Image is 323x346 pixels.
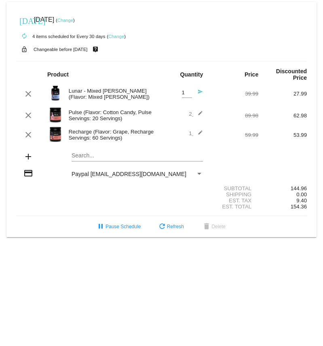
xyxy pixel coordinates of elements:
mat-icon: edit [193,130,203,140]
strong: Product [47,71,69,78]
mat-icon: send [193,89,203,99]
span: 9.40 [296,197,307,204]
mat-icon: refresh [157,222,167,232]
div: Pulse (Flavor: Cotton Candy, Pulse Servings: 20 Servings) [65,109,162,121]
input: Quantity [182,90,192,96]
div: 144.96 [258,185,307,191]
mat-icon: edit [193,110,203,120]
div: Recharge (Flavor: Grape, Recharge Servings: 60 Servings) [65,129,162,141]
mat-icon: delete [202,222,211,232]
div: Shipping [210,191,258,197]
div: 39.99 [210,91,258,97]
mat-icon: pause [96,222,106,232]
small: ( ) [56,18,75,23]
mat-icon: clear [23,130,33,140]
mat-icon: live_help [91,44,100,55]
div: Est. Total [210,204,258,210]
button: Refresh [151,219,190,234]
span: 0.00 [296,191,307,197]
span: 1 [189,130,203,136]
div: Est. Tax [210,197,258,204]
span: 154.36 [291,204,307,210]
input: Search... [72,153,203,159]
mat-icon: clear [23,89,33,99]
mat-icon: clear [23,110,33,120]
div: Subtotal [210,185,258,191]
span: Delete [202,224,226,229]
div: 89.98 [210,113,258,119]
div: 27.99 [258,91,307,97]
span: Pause Schedule [96,224,141,229]
div: 62.98 [258,113,307,119]
div: 53.99 [258,132,307,138]
small: 4 items scheduled for Every 30 days [16,34,105,39]
span: Paypal [EMAIL_ADDRESS][DOMAIN_NAME] [72,171,186,177]
a: Change [57,18,73,23]
strong: Price [245,71,258,78]
strong: Discounted Price [276,68,307,81]
button: Pause Schedule [89,219,147,234]
span: Refresh [157,224,184,229]
small: ( ) [107,34,126,39]
div: 59.99 [210,132,258,138]
mat-icon: credit_card [23,168,33,178]
mat-icon: autorenew [19,32,29,41]
mat-icon: [DATE] [19,15,29,25]
span: 2 [189,111,203,117]
mat-icon: lock_open [19,44,29,55]
img: Recharge-60S-bottle-Image-Carousel-Grape.png [47,126,63,142]
strong: Quantity [180,71,203,78]
mat-select: Payment Method [72,171,203,177]
a: Change [108,34,124,39]
mat-icon: add [23,152,33,161]
img: Image-1-Carousel-Lunar-MB-Roman-Berezecky.png [47,85,63,101]
img: Pulse-20S-Cotton-Candy-Roman-Berezecky-2.png [47,107,63,123]
small: Changeable before [DATE] [34,47,88,52]
div: Lunar - Mixed [PERSON_NAME] (Flavor: Mixed [PERSON_NAME]) [65,88,162,100]
button: Delete [195,219,232,234]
